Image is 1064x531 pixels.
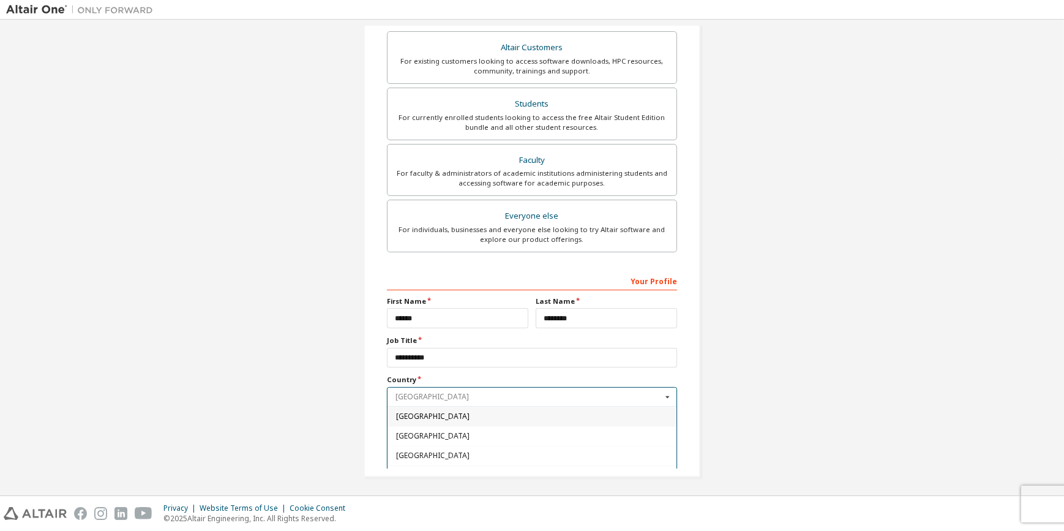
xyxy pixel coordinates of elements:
span: [GEOGRAPHIC_DATA] [396,413,669,420]
div: Everyone else [395,208,669,225]
div: Privacy [163,503,200,513]
div: Your Profile [387,271,677,290]
div: For existing customers looking to access software downloads, HPC resources, community, trainings ... [395,56,669,76]
div: Cookie Consent [290,503,353,513]
label: Last Name [536,296,677,306]
label: Job Title [387,336,677,345]
img: linkedin.svg [114,507,127,520]
img: instagram.svg [94,507,107,520]
img: Altair One [6,4,159,16]
label: Country [387,375,677,385]
div: Students [395,96,669,113]
div: Website Terms of Use [200,503,290,513]
p: © 2025 Altair Engineering, Inc. All Rights Reserved. [163,513,353,524]
div: For faculty & administrators of academic institutions administering students and accessing softwa... [395,168,669,188]
div: For currently enrolled students looking to access the free Altair Student Edition bundle and all ... [395,113,669,132]
img: altair_logo.svg [4,507,67,520]
div: Faculty [395,152,669,169]
img: facebook.svg [74,507,87,520]
div: Altair Customers [395,39,669,56]
span: [GEOGRAPHIC_DATA] [396,452,669,459]
label: First Name [387,296,528,306]
div: For individuals, businesses and everyone else looking to try Altair software and explore our prod... [395,225,669,244]
img: youtube.svg [135,507,152,520]
span: [GEOGRAPHIC_DATA] [396,432,669,440]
